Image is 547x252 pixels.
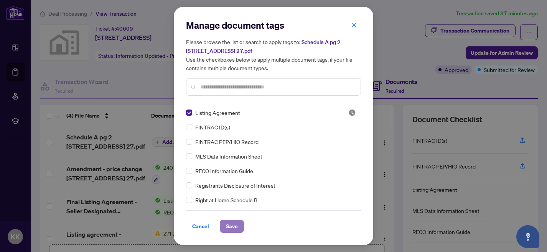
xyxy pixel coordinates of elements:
h5: Please browse the list or search to apply tags to: Use the checkboxes below to apply multiple doc... [186,38,361,72]
span: Save [226,220,238,232]
span: RECO Information Guide [195,167,253,175]
span: Registrants Disclosure of Interest [195,181,275,190]
span: Right at Home Schedule B [195,196,257,204]
button: Open asap [516,225,539,248]
img: status [348,109,356,116]
button: Save [220,220,244,233]
span: FINTRAC ID(s) [195,123,230,131]
span: Cancel [192,220,209,232]
h2: Manage document tags [186,19,361,31]
span: Listing Agreement [195,108,240,117]
span: MLS Data Information Sheet [195,152,262,160]
span: FINTRAC PEP/HIO Record [195,137,259,146]
span: Pending Review [348,109,356,116]
button: Cancel [186,220,215,233]
span: close [351,22,357,28]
